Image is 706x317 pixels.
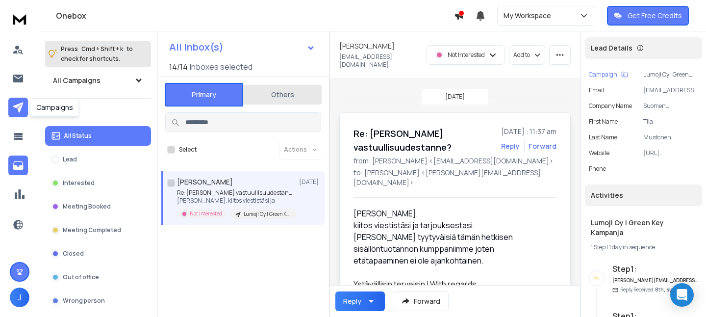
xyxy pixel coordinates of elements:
[612,277,698,284] h6: [PERSON_NAME][EMAIL_ADDRESS][DOMAIN_NAME]
[63,156,77,163] p: Lead
[353,127,495,154] h1: Re: [PERSON_NAME] vastuullisuudestanne?
[63,273,99,281] p: Out of office
[30,98,79,117] div: Campaigns
[589,133,617,141] p: Last Name
[591,43,632,53] p: Lead Details
[169,42,224,52] h1: All Inbox(s)
[179,146,197,154] label: Select
[643,102,698,110] p: Suomen [PERSON_NAME]
[393,291,449,311] button: Forward
[45,291,151,311] button: Wrong person
[63,297,105,305] p: Wrong person
[45,126,151,146] button: All Status
[591,218,696,238] h1: Lumoji Oy | Green Key Kampanja
[589,149,609,157] p: website
[335,291,385,311] button: Reply
[643,71,698,79] p: Lumoji Oy | Green Key Kampanja
[589,165,606,173] p: Phone
[10,288,29,307] button: J
[655,286,677,293] span: 8th, syys
[244,211,291,218] p: Lumoji Oy | Green Key Kampanja
[63,250,84,258] p: Closed
[643,86,698,94] p: [EMAIL_ADDRESS][DOMAIN_NAME]
[299,178,321,186] p: [DATE]
[45,197,151,216] button: Meeting Booked
[45,106,151,120] h3: Filters
[620,286,677,293] p: Reply Received
[45,173,151,193] button: Interested
[589,71,628,79] button: Campaign
[589,86,604,94] p: Email
[63,203,111,211] p: Meeting Booked
[591,243,605,251] span: 1 Step
[63,226,121,234] p: Meeting Completed
[609,243,655,251] span: 1 day in sequence
[45,267,151,287] button: Out of office
[643,149,698,157] p: [URL][DOMAIN_NAME]
[643,118,698,126] p: Tiia
[161,37,323,57] button: All Inbox(s)
[353,208,549,219] div: [PERSON_NAME],
[353,278,549,290] p: Ystävällisin terveisin | With regards,
[670,283,694,307] div: Open Intercom Messenger
[45,150,151,169] button: Lead
[529,141,556,151] div: Forward
[190,210,222,217] p: Not Interested
[445,93,465,101] p: [DATE]
[513,51,530,59] p: Add to
[585,185,702,206] div: Activities
[353,156,556,166] p: from: [PERSON_NAME] <[EMAIL_ADDRESS][DOMAIN_NAME]>
[169,61,188,73] span: 14 / 14
[448,51,485,59] p: Not Interested
[45,220,151,240] button: Meeting Completed
[177,197,295,205] p: [PERSON_NAME], kiitos viestistäsi ja
[589,118,618,126] p: First Name
[628,11,682,21] p: Get Free Credits
[190,61,252,73] h3: Inboxes selected
[589,71,617,79] p: Campaign
[343,296,361,306] div: Reply
[339,53,421,69] p: [EMAIL_ADDRESS][DOMAIN_NAME]
[45,71,151,90] button: All Campaigns
[80,43,125,54] span: Cmd + Shift + k
[353,219,549,231] div: kiitos viestistäsi ja tarjouksestasi.
[45,244,151,264] button: Closed
[63,179,95,187] p: Interested
[589,102,632,110] p: Company Name
[591,243,696,251] div: |
[612,263,698,275] h6: Step 1 :
[501,141,520,151] button: Reply
[339,41,395,51] h1: [PERSON_NAME]
[643,133,698,141] p: Mustonen
[501,127,556,136] p: [DATE] : 11:37 am
[607,6,689,26] button: Get Free Credits
[243,84,322,106] button: Others
[504,11,555,21] p: My Workspace
[53,76,101,85] h1: All Campaigns
[177,189,295,197] p: Re: [PERSON_NAME] vastuullisuudestanne?
[10,10,29,28] img: logo
[165,83,243,106] button: Primary
[353,168,556,187] p: to: [PERSON_NAME] <[PERSON_NAME][EMAIL_ADDRESS][DOMAIN_NAME]>
[61,44,133,64] p: Press to check for shortcuts.
[64,132,92,140] p: All Status
[56,10,454,22] h1: Onebox
[177,177,233,187] h1: [PERSON_NAME]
